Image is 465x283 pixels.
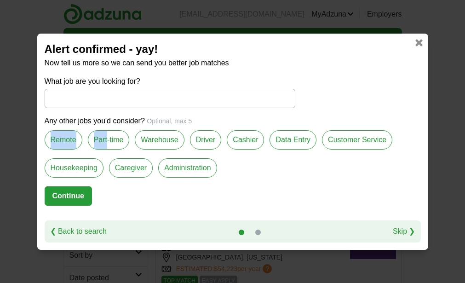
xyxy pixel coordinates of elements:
[147,117,192,125] span: Optional, max 5
[45,130,82,150] label: Remote
[109,158,153,178] label: Caregiver
[45,41,421,58] h2: Alert confirmed - yay!
[45,158,103,178] label: Housekeeping
[393,226,415,237] a: Skip ❯
[135,130,184,150] label: Warehouse
[190,130,222,150] label: Driver
[45,186,92,206] button: Continue
[45,76,295,87] label: What job are you looking for?
[158,158,217,178] label: Administration
[88,130,130,150] label: Part-time
[45,116,421,127] p: Any other jobs you'd consider?
[50,226,107,237] a: ❮ Back to search
[45,58,421,69] p: Now tell us more so we can send you better job matches
[270,130,316,150] label: Data Entry
[322,130,392,150] label: Customer Service
[227,130,264,150] label: Cashier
